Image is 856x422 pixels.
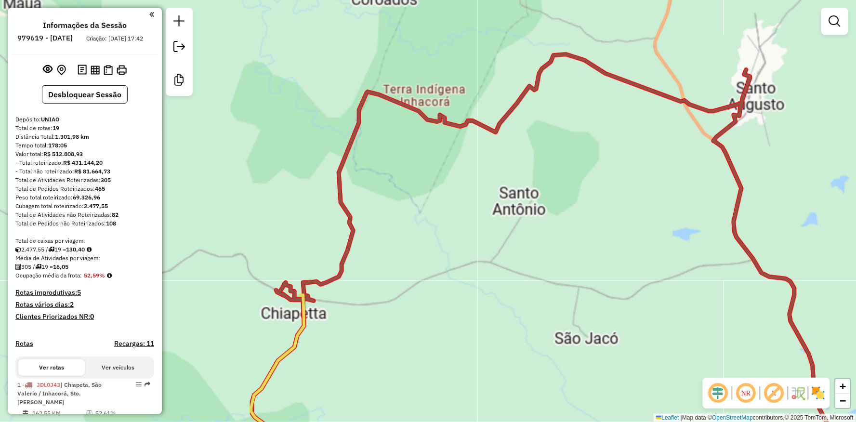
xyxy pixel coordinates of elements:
[66,246,85,253] strong: 130,40
[656,414,679,421] a: Leaflet
[15,301,154,309] h4: Rotas vários dias:
[15,150,154,158] div: Valor total:
[15,313,154,321] h4: Clientes Priorizados NR:
[170,12,189,33] a: Nova sessão e pesquisa
[41,62,55,78] button: Exibir sessão original
[15,141,154,150] div: Tempo total:
[17,381,102,406] span: 1 -
[32,409,85,418] td: 162,55 KM
[102,63,115,77] button: Visualizar Romaneio
[74,168,110,175] strong: R$ 81.664,73
[15,263,154,271] div: 305 / 19 =
[15,176,154,185] div: Total de Atividades Roteirizadas:
[15,272,82,279] span: Ocupação média da frota:
[53,124,59,132] strong: 19
[83,34,147,43] div: Criação: [DATE] 17:42
[55,133,89,140] strong: 1.301,98 km
[15,340,33,348] a: Rotas
[55,63,68,78] button: Centralizar mapa no depósito ou ponto de apoio
[43,150,83,158] strong: R$ 512.808,93
[681,414,682,421] span: |
[95,409,133,418] td: 52,61%
[15,219,154,228] div: Total de Pedidos não Roteirizados:
[84,202,108,210] strong: 2.477,55
[149,9,154,20] a: Clique aqui para minimizar o painel
[654,414,856,422] div: Map data © contributors,© 2025 TomTom, Microsoft
[73,194,100,201] strong: 69.326,96
[15,124,154,132] div: Total de rotas:
[17,381,102,406] span: | Chiapeta, São Valerio / Inhacorá, Sto. [PERSON_NAME]
[15,132,154,141] div: Distância Total:
[35,264,41,270] i: Total de rotas
[836,394,850,408] a: Zoom out
[95,185,105,192] strong: 465
[15,237,154,245] div: Total de caixas por viagem:
[15,115,154,124] div: Depósito:
[70,300,74,309] strong: 2
[86,410,93,416] i: % de utilização do peso
[84,272,105,279] strong: 52,59%
[735,382,758,405] span: Ocultar NR
[836,379,850,394] a: Zoom in
[107,273,112,278] em: Média calculada utilizando a maior ocupação (%Peso ou %Cubagem) de cada rota da sessão. Rotas cro...
[48,247,54,252] i: Total de rotas
[763,382,786,405] span: Exibir rótulo
[811,385,826,401] img: Exibir/Ocultar setores
[15,193,154,202] div: Peso total roteirizado:
[15,289,154,297] h4: Rotas improdutivas:
[53,263,68,270] strong: 16,05
[90,312,94,321] strong: 0
[790,385,806,401] img: Fluxo de ruas
[840,380,846,392] span: +
[115,63,129,77] button: Imprimir Rotas
[15,211,154,219] div: Total de Atividades não Roteirizadas:
[76,63,89,78] button: Logs desbloquear sessão
[15,202,154,211] div: Cubagem total roteirizado:
[85,359,151,376] button: Ver veículos
[15,185,154,193] div: Total de Pedidos Roteirizados:
[170,37,189,59] a: Exportar sessão
[15,264,21,270] i: Total de Atividades
[15,167,154,176] div: - Total não roteirizado:
[106,220,116,227] strong: 108
[15,158,154,167] div: - Total roteirizado:
[23,410,28,416] i: Distância Total
[15,254,154,263] div: Média de Atividades por viagem:
[840,395,846,407] span: −
[114,340,154,348] h4: Recargas: 11
[15,247,21,252] i: Cubagem total roteirizado
[89,63,102,76] button: Visualizar relatório de Roteirização
[63,159,103,166] strong: R$ 431.144,20
[87,247,92,252] i: Meta Caixas/viagem: 1,00 Diferença: 129,40
[825,12,844,31] a: Exibir filtros
[43,21,127,30] h4: Informações da Sessão
[41,116,60,123] strong: UNIAO
[18,34,73,42] h6: 979619 - [DATE]
[77,288,81,297] strong: 5
[101,176,111,184] strong: 305
[712,414,753,421] a: OpenStreetMap
[145,382,150,387] em: Rota exportada
[136,382,142,387] em: Opções
[18,359,85,376] button: Ver rotas
[48,142,67,149] strong: 178:05
[707,382,730,405] span: Ocultar deslocamento
[15,245,154,254] div: 2.477,55 / 19 =
[112,211,119,218] strong: 82
[42,85,128,104] button: Desbloquear Sessão
[37,381,60,388] span: JDL0J43
[170,70,189,92] a: Criar modelo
